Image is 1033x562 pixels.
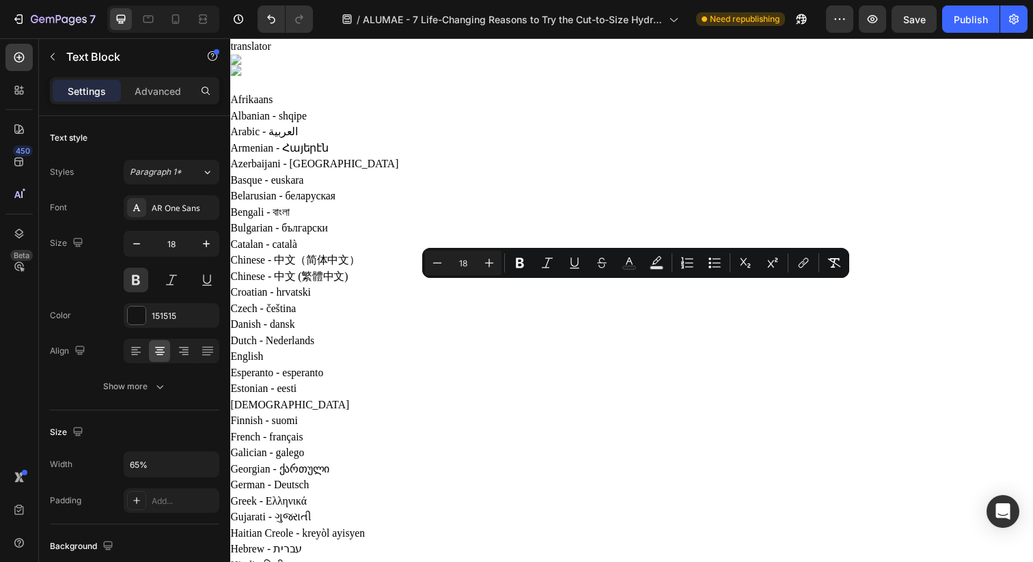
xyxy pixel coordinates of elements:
div: Styles [50,166,74,178]
div: Publish [954,12,988,27]
p: 7 [89,11,96,27]
div: Size [50,423,86,442]
span: Need republishing [710,13,780,25]
div: Beta [10,250,33,261]
p: Text Block [66,48,182,65]
span: / [357,12,360,27]
button: Show more [50,374,219,399]
div: Align [50,342,88,361]
div: AR One Sans [152,202,216,214]
button: Paragraph 1* [124,160,219,184]
div: Padding [50,494,81,507]
div: Text style [50,132,87,144]
button: 7 [5,5,102,33]
span: Paragraph 1* [130,166,182,178]
div: Background [50,537,116,556]
span: ALUMAE - 7 Life-Changing Reasons to Try the Cut-to-Size Hydrocolloid Acne Patch Roll & How It’s T... [363,12,663,27]
div: Editor contextual toolbar [422,248,849,278]
p: Advanced [135,84,181,98]
div: Add... [152,495,216,507]
iframe: Design area [230,38,1033,562]
div: Font [50,201,67,214]
input: Auto [124,452,219,477]
span: Save [903,14,926,25]
p: Settings [68,84,106,98]
button: Publish [942,5,1000,33]
div: Color [50,309,71,322]
button: Save [892,5,937,33]
div: 450 [13,145,33,156]
div: Size [50,234,86,253]
div: Open Intercom Messenger [987,495,1019,528]
div: Width [50,458,72,470]
div: 151515 [152,310,216,322]
div: Show more [103,380,167,393]
div: Undo/Redo [258,5,313,33]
